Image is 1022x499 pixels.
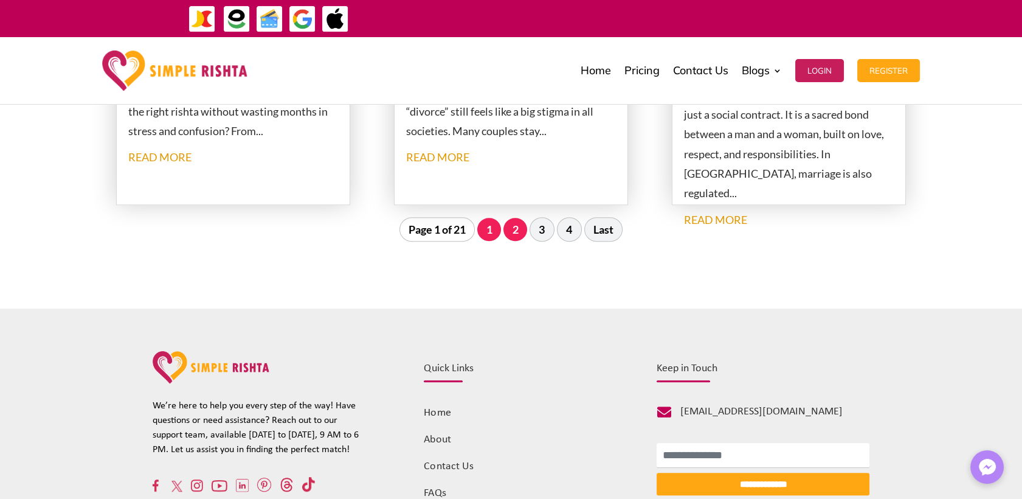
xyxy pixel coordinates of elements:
img: GooglePay-icon [289,5,316,33]
span: We’re here to help you every step of the way! Have questions or need assistance? Reach out to our... [153,401,359,455]
h4: Quick Links [424,363,617,380]
img: Credit Cards [256,5,283,33]
a: FAQs [424,487,446,499]
button: Register [857,59,920,82]
a: Login [795,40,844,101]
a: 3 [530,217,554,242]
a: Last Page [584,217,623,242]
span: Page 1 of 21 [399,217,475,242]
a: Simple rishta logo [153,375,270,385]
a: read more [684,213,747,226]
a: Contact Us [424,461,473,472]
a: 2 [503,218,527,241]
button: Login [795,59,844,82]
a: Contact Us [673,40,728,101]
span: 1 [477,218,501,241]
p: Marriage is one of the most important events in a person’s life. In [DEMOGRAPHIC_DATA], marriage ... [684,46,894,203]
a: Register [857,40,920,101]
span:  [657,405,671,419]
a: About [424,434,451,445]
a: Home [424,407,451,419]
a: read more [128,150,192,164]
a: Home [581,40,611,101]
img: JazzCash-icon [188,5,216,33]
img: EasyPaisa-icon [223,5,250,33]
a: 4 [557,217,582,242]
a: Pricing [624,40,660,101]
a: read more [406,150,469,164]
img: Messenger [975,455,1000,480]
img: website-logo-pink-orange [153,351,270,383]
img: ApplePay-icon [322,5,349,33]
a: Blogs [742,40,782,101]
h4: Keep in Touch [657,363,869,380]
span: [EMAIL_ADDRESS][DOMAIN_NAME] [680,406,843,417]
